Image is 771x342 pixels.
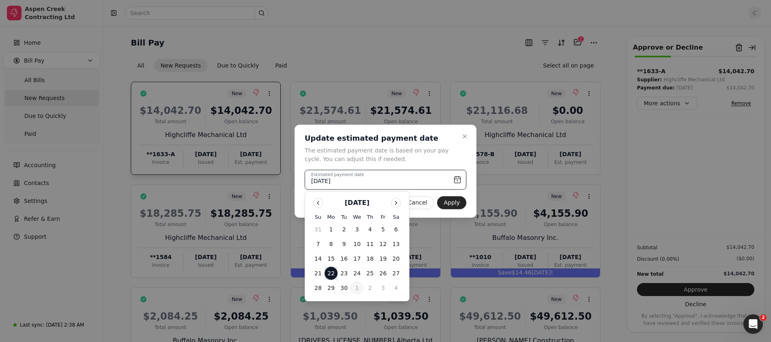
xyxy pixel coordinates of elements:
button: 2 [364,281,377,294]
th: Monday [325,213,338,221]
button: Apply [437,196,466,209]
button: Cancel [401,196,434,209]
button: Go to next month [391,198,401,208]
button: Go to previous month [313,198,323,208]
button: 9 [338,237,351,251]
button: 4 [364,223,377,236]
div: [DATE] [345,198,370,208]
button: 17 [351,252,364,265]
th: Sunday [312,213,325,221]
button: 25 [364,267,377,280]
iframe: Intercom live chat [743,314,763,334]
button: 12 [377,237,390,251]
button: 29 [325,281,338,294]
button: 19 [377,252,390,265]
th: Saturday [390,213,403,221]
button: 3 [377,281,390,294]
button: 15 [325,252,338,265]
button: 18 [364,252,377,265]
button: 6 [390,223,403,236]
button: 11 [364,237,377,251]
button: 27 [390,267,403,280]
h2: Update estimated payment date [305,133,457,143]
th: Friday [377,213,390,221]
button: Estimated payment date [305,170,466,190]
button: 1 [325,223,338,236]
p: The estimated payment date is based on your pay cycle. You can adjust this if needed. [305,146,457,163]
button: 2 [338,223,351,236]
th: Wednesday [351,213,364,221]
button: 22 [325,267,338,280]
span: 2 [760,314,767,321]
button: 16 [338,252,351,265]
button: 31 [312,223,325,236]
label: Estimated payment date [311,172,364,178]
button: 24 [351,267,364,280]
th: Tuesday [338,213,351,221]
th: Thursday [364,213,377,221]
button: 13 [390,237,403,251]
button: 8 [325,237,338,251]
button: 26 [377,267,390,280]
button: 3 [351,223,364,236]
button: 5 [377,223,390,236]
button: 28 [312,281,325,294]
button: 1 [351,281,364,294]
button: 4 [390,281,403,294]
button: 7 [312,237,325,251]
button: 30 [338,281,351,294]
button: 20 [390,252,403,265]
button: 21 [312,267,325,280]
button: 14 [312,252,325,265]
button: 23 [338,267,351,280]
button: 10 [351,237,364,251]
